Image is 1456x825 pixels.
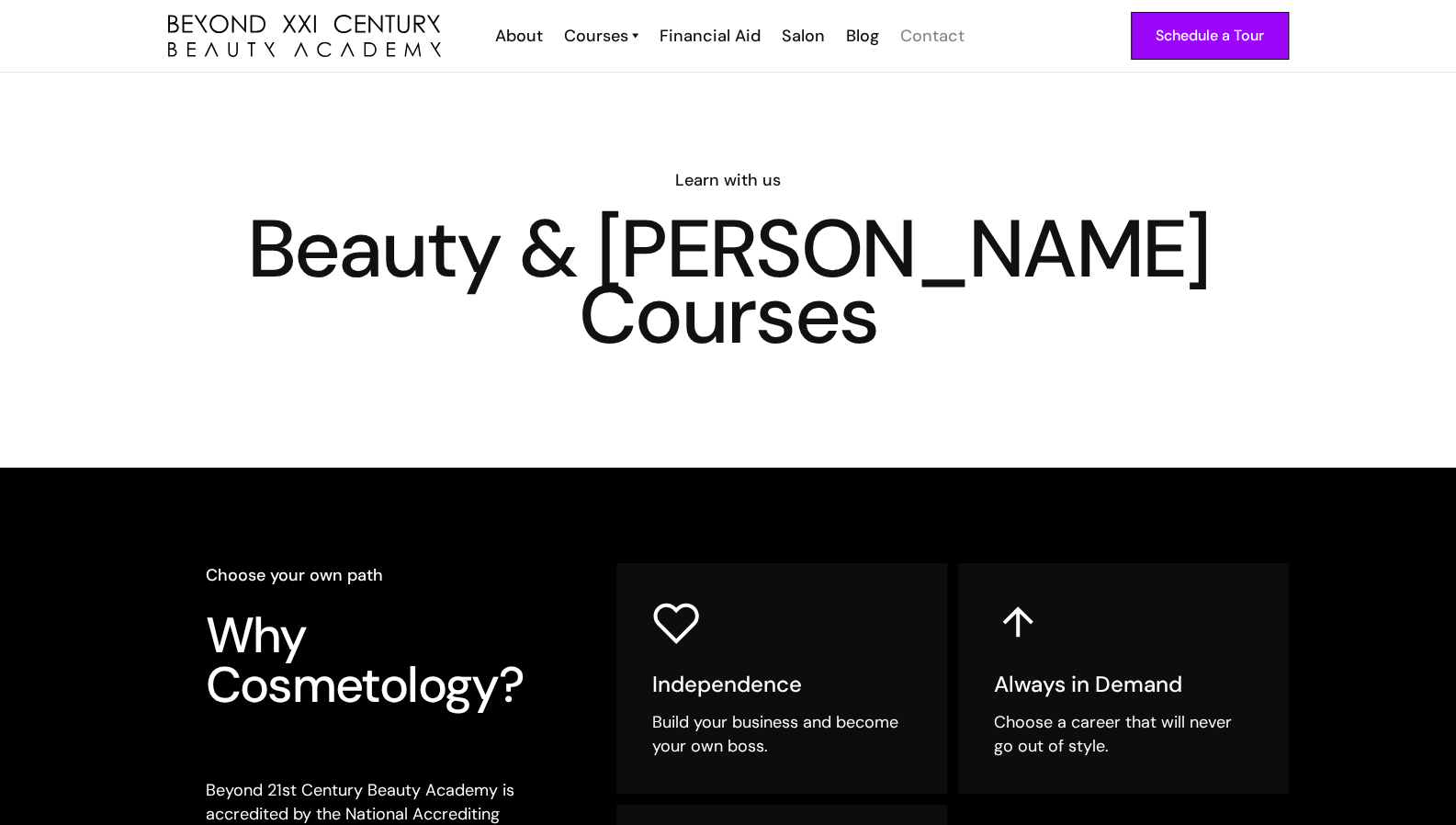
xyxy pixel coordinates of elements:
[770,24,834,48] a: Salon
[168,15,441,58] a: home
[1131,12,1289,60] a: Schedule a Tour
[660,24,761,48] div: Financial Aid
[648,24,770,48] a: Financial Aid
[495,24,543,48] div: About
[206,611,564,710] h3: Why Cosmetology?
[206,563,564,587] h6: Choose your own path
[168,15,441,58] img: beyond 21st century beauty academy logo
[994,671,1253,698] h5: Always in Demand
[652,599,700,647] img: heart icon
[652,710,911,758] div: Build your business and become your own boss.
[564,24,628,48] div: Courses
[834,24,888,48] a: Blog
[168,168,1289,192] h6: Learn with us
[652,671,911,698] h5: Independence
[888,24,974,48] a: Contact
[564,24,638,48] a: Courses
[900,24,965,48] div: Contact
[1156,24,1264,48] div: Schedule a Tour
[994,599,1042,647] img: up arrow
[168,216,1289,348] h1: Beauty & [PERSON_NAME] Courses
[994,710,1253,758] div: Choose a career that will never go out of style.
[846,24,879,48] div: Blog
[782,24,825,48] div: Salon
[483,24,552,48] a: About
